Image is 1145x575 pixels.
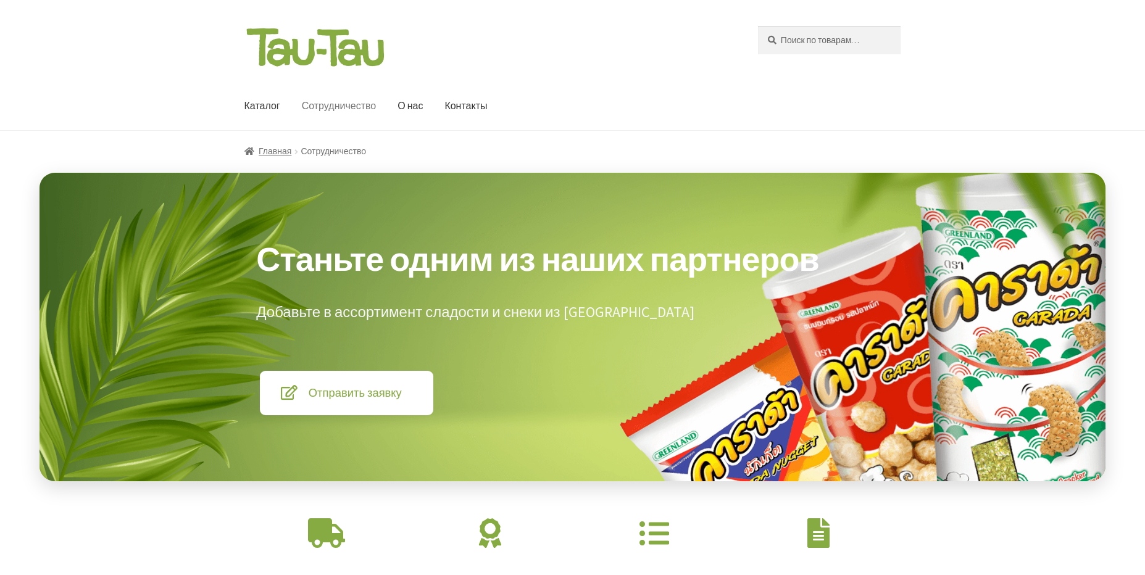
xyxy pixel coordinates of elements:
[758,26,901,54] input: Поиск по товарам…
[435,82,497,130] a: Контакты
[636,515,673,552] div: Большой ассортимент
[235,82,290,130] a: Каталог
[260,371,433,415] a: Отправить заявку
[244,82,730,130] nav: Основное меню
[800,515,837,552] div: Полная документация
[388,82,433,130] a: О нас
[244,146,292,157] a: Главная
[244,26,386,68] img: Tau-Tau
[291,144,301,159] span: /
[472,515,509,552] div: Гарантия качества
[308,515,345,552] div: Доставка по всей России
[256,300,888,325] p: Добавьте в ассортимент сладости и снеки из [GEOGRAPHIC_DATA]
[244,144,901,159] nav: Сотрудничество
[309,386,402,400] span: Отправить заявку
[292,82,386,130] a: Сотрудничество
[256,238,818,280] strong: Станьте одним из наших партнеров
